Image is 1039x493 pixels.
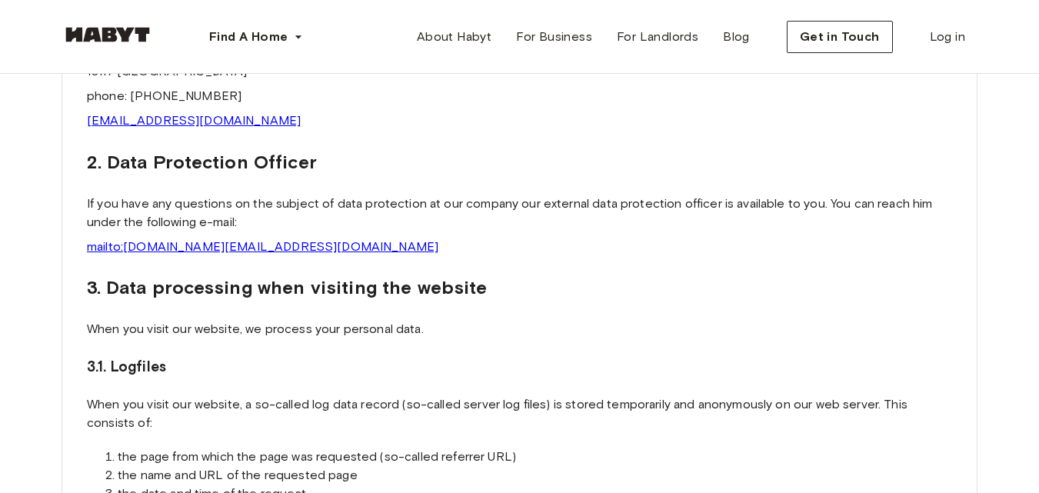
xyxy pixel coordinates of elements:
[711,22,762,52] a: Blog
[87,239,438,254] a: mailto:[DOMAIN_NAME][EMAIL_ADDRESS][DOMAIN_NAME]
[800,28,880,46] span: Get in Touch
[87,395,952,432] p: When you visit our website, a so-called log data record (so-called server log files) is stored te...
[504,22,604,52] a: For Business
[604,22,711,52] a: For Landlords
[930,28,965,46] span: Log in
[87,274,952,301] h2: 3. Data processing when visiting the website
[209,28,288,46] span: Find A Home
[118,448,952,466] li: the page from which the page was requested (so-called referrer URL)
[723,28,750,46] span: Blog
[516,28,592,46] span: For Business
[87,356,952,378] h3: 3.1. Logfiles
[87,148,952,176] h2: 2. Data Protection Officer
[405,22,504,52] a: About Habyt
[62,27,154,42] img: Habyt
[87,195,952,232] p: If you have any questions on the subject of data protection at our company our external data prot...
[617,28,698,46] span: For Landlords
[87,320,952,338] p: When you visit our website, we process your personal data.
[197,22,315,52] button: Find A Home
[87,113,301,128] a: [EMAIL_ADDRESS][DOMAIN_NAME]
[917,22,977,52] a: Log in
[787,21,893,53] button: Get in Touch
[87,87,952,105] p: phone: [PHONE_NUMBER]
[118,466,952,485] li: the name and URL of the requested page
[417,28,491,46] span: About Habyt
